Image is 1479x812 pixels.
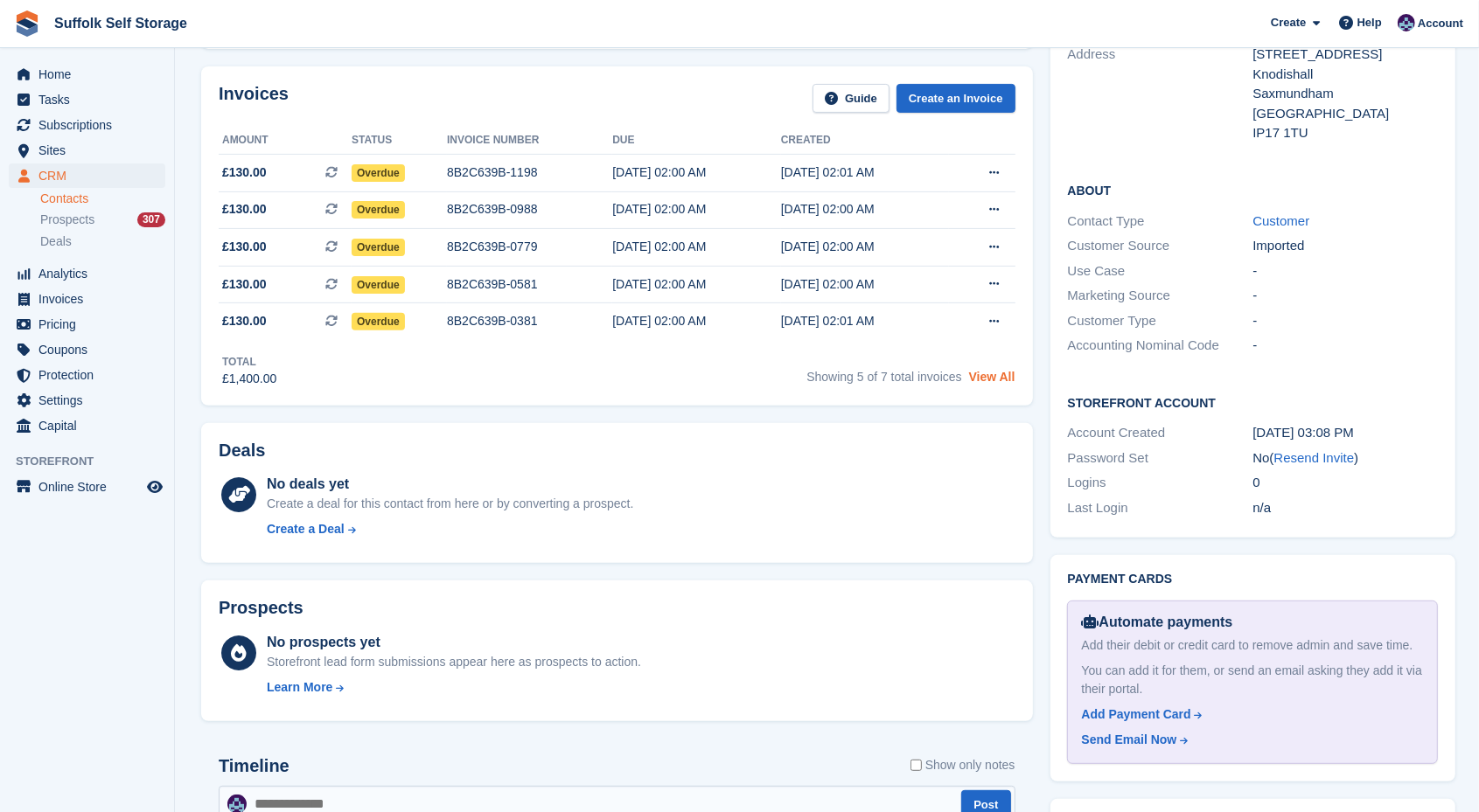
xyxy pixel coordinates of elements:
[447,163,612,182] div: 8B2C639B-1198
[38,312,143,337] span: Pricing
[1252,286,1438,306] div: -
[9,475,165,499] a: menu
[222,200,267,219] span: £130.00
[1068,573,1439,586] h2: Payment cards
[38,113,143,137] span: Subscriptions
[1252,261,1438,281] div: -
[1252,311,1438,331] div: -
[222,370,276,388] div: £1,400.00
[1082,612,1424,633] div: Automate payments
[219,598,303,618] h2: Prospects
[1271,14,1306,31] span: Create
[1252,448,1438,468] div: No
[612,127,780,155] th: Due
[9,363,165,387] a: menu
[9,312,165,337] a: menu
[47,9,194,38] a: Suffolk Self Storage
[1082,636,1424,655] div: Add their debit or credit card to remove admin and save time.
[9,62,165,87] a: menu
[1252,498,1438,518] div: n/a
[1068,236,1253,256] div: Customer Source
[1068,286,1253,306] div: Marketing Source
[1252,84,1438,104] div: Saxmundham
[612,238,780,256] div: [DATE] 02:00 AM
[40,211,165,229] a: Prospects 307
[222,238,267,256] span: £130.00
[9,413,165,438] a: menu
[222,312,267,330] span: £130.00
[352,201,405,219] span: Overdue
[1357,14,1382,31] span: Help
[40,191,165,207] a: Contacts
[1068,261,1253,281] div: Use Case
[910,756,922,774] input: Show only notes
[222,275,267,294] span: £130.00
[781,238,949,256] div: [DATE] 02:00 AM
[40,212,94,228] span: Prospects
[806,370,961,384] span: Showing 5 of 7 total invoices
[612,163,780,182] div: [DATE] 02:00 AM
[352,127,447,155] th: Status
[38,138,143,163] span: Sites
[447,238,612,256] div: 8B2C639B-0779
[38,287,143,311] span: Invoices
[1068,448,1253,468] div: Password Set
[1252,423,1438,443] div: [DATE] 03:08 PM
[1270,450,1359,465] span: ( )
[1252,104,1438,124] div: [GEOGRAPHIC_DATA]
[781,312,949,330] div: [DATE] 02:01 AM
[447,275,612,294] div: 8B2C639B-0581
[352,164,405,182] span: Overdue
[14,10,40,37] img: stora-icon-8386f47178a22dfd0bd8f6a31ec36ba5ce8667c1dd55bd0f319d3a0aa187defe.svg
[1398,14,1415,31] img: William Notcutt
[267,520,633,538] a: Create a Deal
[1252,213,1309,228] a: Customer
[1252,473,1438,493] div: 0
[267,678,641,697] a: Learn More
[38,261,143,286] span: Analytics
[1082,705,1417,724] a: Add Payment Card
[267,632,641,653] div: No prospects yet
[9,138,165,163] a: menu
[1068,311,1253,331] div: Customer Type
[1274,450,1355,465] a: Resend Invite
[910,756,1015,774] label: Show only notes
[16,453,174,470] span: Storefront
[38,413,143,438] span: Capital
[1068,336,1253,356] div: Accounting Nominal Code
[1068,473,1253,493] div: Logins
[352,239,405,256] span: Overdue
[9,388,165,413] a: menu
[1082,731,1177,749] div: Send Email Now
[1252,236,1438,256] div: Imported
[219,84,289,113] h2: Invoices
[9,113,165,137] a: menu
[9,87,165,112] a: menu
[40,233,72,250] span: Deals
[38,62,143,87] span: Home
[352,276,405,294] span: Overdue
[1252,336,1438,356] div: -
[9,163,165,188] a: menu
[267,678,332,697] div: Learn More
[267,520,345,538] div: Create a Deal
[447,312,612,330] div: 8B2C639B-0381
[267,495,633,513] div: Create a deal for this contact from here or by converting a prospect.
[781,275,949,294] div: [DATE] 02:00 AM
[1082,705,1191,724] div: Add Payment Card
[896,84,1015,113] a: Create an Invoice
[222,163,267,182] span: £130.00
[38,388,143,413] span: Settings
[447,127,612,155] th: Invoice number
[219,127,352,155] th: Amount
[219,441,265,461] h2: Deals
[219,756,290,776] h2: Timeline
[1082,662,1424,698] div: You can add it for them, or send an email asking they add it via their portal.
[813,84,889,113] a: Guide
[1068,423,1253,443] div: Account Created
[781,163,949,182] div: [DATE] 02:01 AM
[267,474,633,495] div: No deals yet
[1252,123,1438,143] div: IP17 1TU
[9,287,165,311] a: menu
[137,212,165,227] div: 307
